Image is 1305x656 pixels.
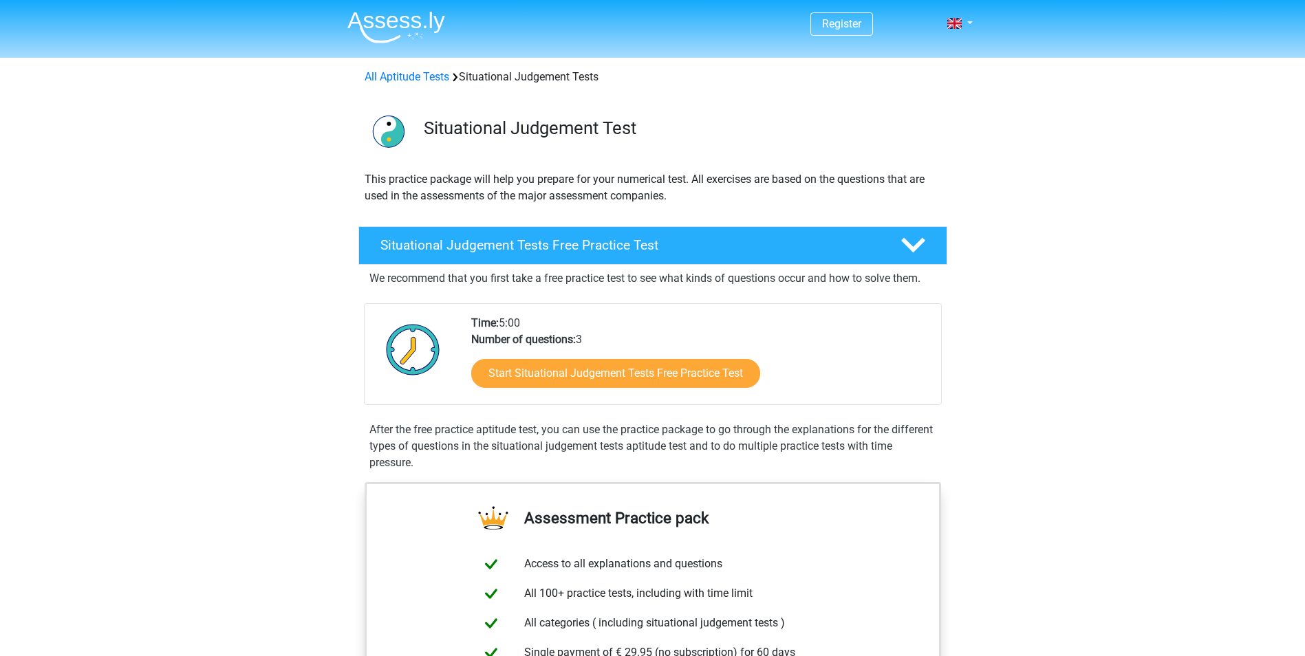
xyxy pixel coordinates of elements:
[461,315,940,404] div: 5:00 3
[359,69,947,85] div: Situational Judgement Tests
[364,422,942,471] div: After the free practice aptitude test, you can use the practice package to go through the explana...
[822,17,861,30] a: Register
[471,359,760,388] a: Start Situational Judgement Tests Free Practice Test
[365,171,941,204] p: This practice package will help you prepare for your numerical test. All exercises are based on t...
[378,315,448,384] img: Clock
[471,333,576,346] b: Number of questions:
[347,11,445,43] img: Assessly
[471,316,499,329] b: Time:
[380,237,878,253] h4: Situational Judgement Tests Free Practice Test
[369,270,936,287] p: We recommend that you first take a free practice test to see what kinds of questions occur and ho...
[359,102,418,160] img: situational judgement tests
[365,70,449,83] a: All Aptitude Tests
[353,226,953,265] a: Situational Judgement Tests Free Practice Test
[424,118,936,139] h3: Situational Judgement Test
